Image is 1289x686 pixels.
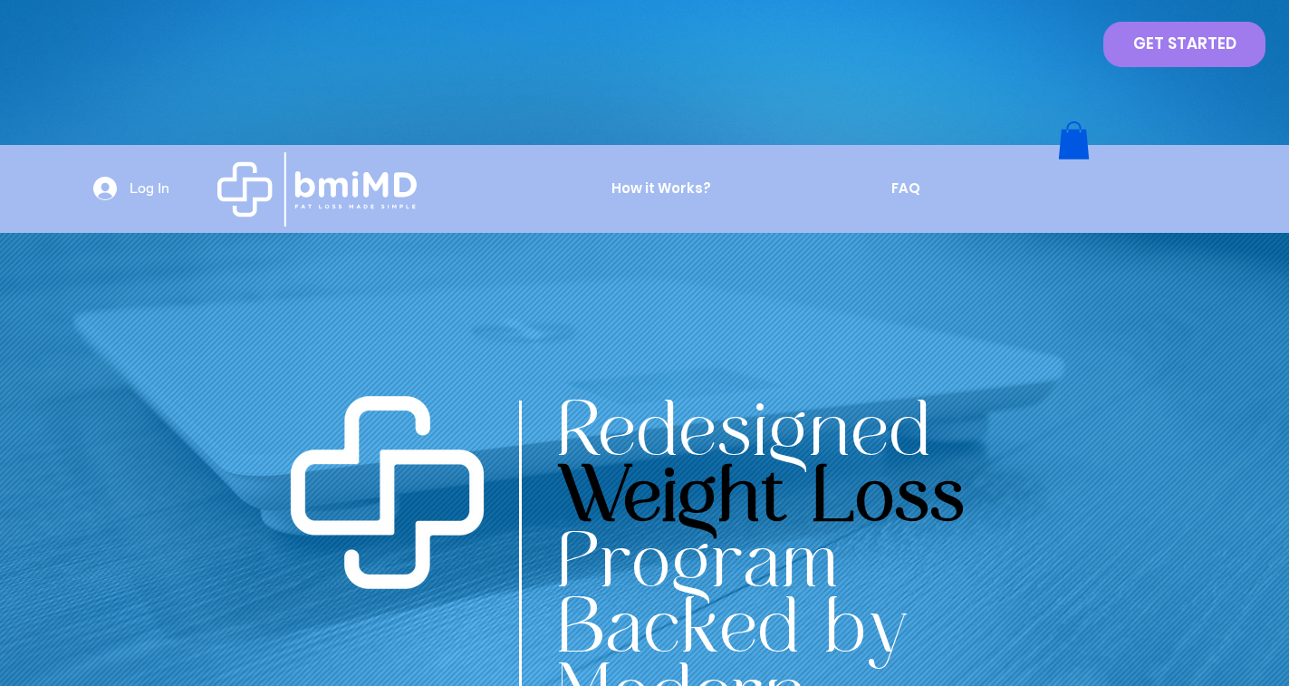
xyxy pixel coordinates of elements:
span: Log In [123,179,176,198]
img: Artboard 60.png [287,392,487,593]
a: GET STARTED [1103,22,1265,67]
span: Weight Loss [556,459,965,527]
p: How it Works? [602,166,720,211]
p: FAQ [882,166,929,211]
span: Redesigned [556,393,931,461]
button: Log In [81,171,182,206]
a: How it Works? [522,166,801,211]
span: GET STARTED [1133,34,1236,55]
a: FAQ [801,166,1012,211]
nav: Site [522,166,1012,211]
